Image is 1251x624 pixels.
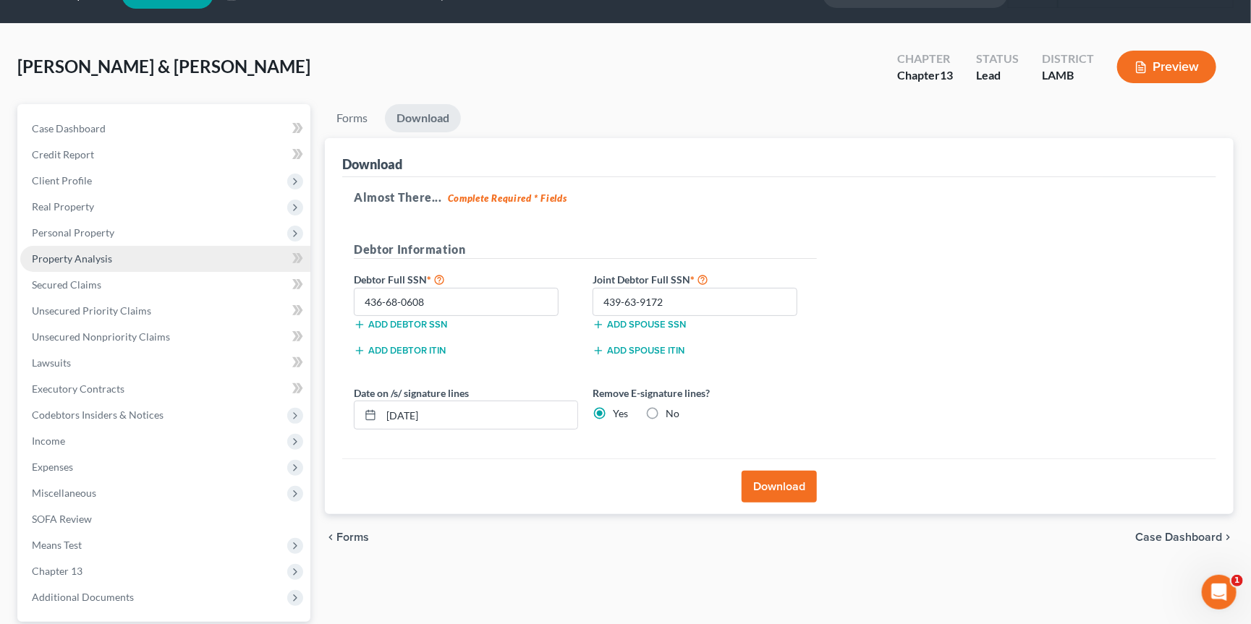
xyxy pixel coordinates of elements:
a: Forms [325,104,379,132]
span: Miscellaneous [32,487,96,499]
input: XXX-XX-XXXX [593,288,797,317]
input: XXX-XX-XXXX [354,288,559,317]
button: Add debtor SSN [354,319,447,330]
a: Unsecured Nonpriority Claims [20,324,310,350]
button: chevron_left Forms [325,531,389,543]
span: Income [32,435,65,447]
span: Executory Contracts [32,382,124,395]
span: Credit Report [32,148,94,161]
button: Download [742,471,817,503]
div: Chapter [897,67,953,84]
button: Add spouse ITIN [593,345,684,356]
a: Unsecured Priority Claims [20,298,310,324]
span: Expenses [32,461,73,473]
label: Remove E-signature lines? [593,385,817,401]
span: Real Property [32,200,94,213]
button: Add spouse SSN [593,319,686,330]
span: Lawsuits [32,356,71,369]
span: Secured Claims [32,278,101,291]
span: Unsecured Nonpriority Claims [32,330,170,343]
div: LAMB [1042,67,1094,84]
a: Case Dashboard chevron_right [1135,531,1234,543]
label: No [666,406,679,421]
button: Preview [1117,51,1216,83]
span: Case Dashboard [1135,531,1222,543]
a: Credit Report [20,142,310,168]
a: Secured Claims [20,272,310,298]
h5: Almost There... [354,189,1205,206]
a: Lawsuits [20,350,310,376]
a: Download [385,104,461,132]
a: SOFA Review [20,506,310,532]
label: Debtor Full SSN [347,270,585,288]
i: chevron_left [325,531,336,543]
span: Chapter 13 [32,565,82,577]
span: Forms [336,531,369,543]
label: Joint Debtor Full SSN [585,270,824,288]
div: Status [976,51,1019,67]
strong: Complete Required * Fields [448,192,567,204]
span: Property Analysis [32,252,112,265]
span: SOFA Review [32,513,92,525]
div: Lead [976,67,1019,84]
span: Means Test [32,539,82,551]
span: [PERSON_NAME] & [PERSON_NAME] [17,56,310,77]
a: Case Dashboard [20,116,310,142]
a: Executory Contracts [20,376,310,402]
h5: Debtor Information [354,241,817,259]
span: Unsecured Priority Claims [32,304,151,317]
span: Personal Property [32,226,114,239]
span: Additional Documents [32,591,134,603]
div: Chapter [897,51,953,67]
label: Yes [613,406,628,421]
div: District [1042,51,1094,67]
span: 1 [1231,575,1243,586]
a: Property Analysis [20,246,310,272]
i: chevron_right [1222,531,1234,543]
span: Codebtors Insiders & Notices [32,409,164,421]
span: Client Profile [32,174,92,187]
span: 13 [940,68,953,82]
button: Add debtor ITIN [354,345,446,356]
span: Case Dashboard [32,122,106,134]
div: Download [342,155,402,173]
label: Date on /s/ signature lines [354,385,469,401]
input: MM/DD/YYYY [381,401,577,429]
iframe: Intercom live chat [1202,575,1237,610]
